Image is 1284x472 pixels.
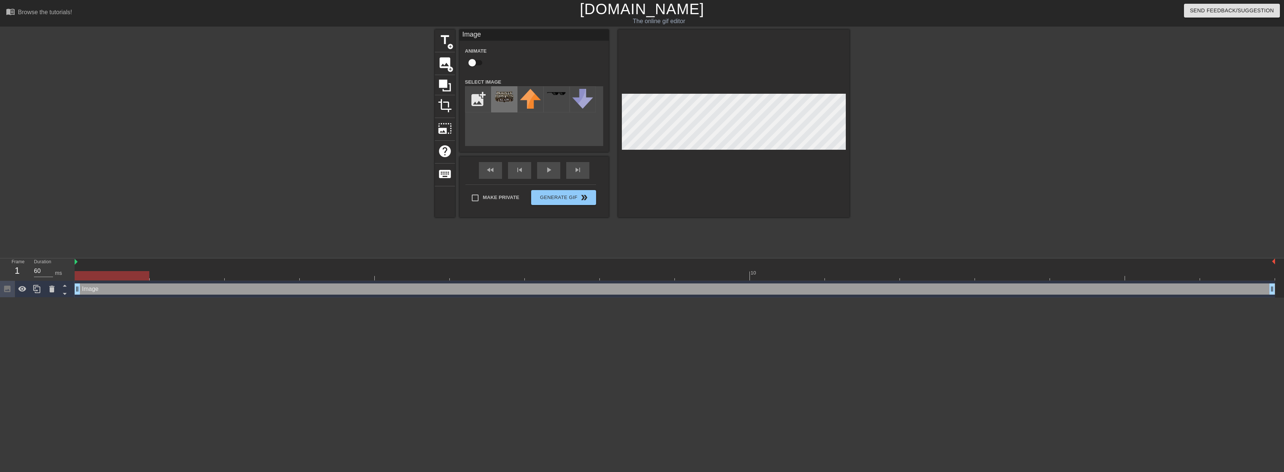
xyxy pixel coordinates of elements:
[18,9,72,15] div: Browse the tutorials!
[546,91,567,96] img: deal-with-it.png
[520,89,541,109] img: upvote.png
[55,269,62,277] div: ms
[438,144,452,158] span: help
[580,193,589,202] span: double_arrow
[483,194,520,201] span: Make Private
[494,89,515,103] img: 0y50K-inaraBHlogoSQUAD.png
[6,7,72,19] a: Browse the tutorials!
[447,66,454,72] span: add_circle
[447,43,454,50] span: add_circle
[12,264,23,277] div: 1
[1272,258,1275,264] img: bound-end.png
[580,1,704,17] a: [DOMAIN_NAME]
[459,29,609,41] div: Image
[438,121,452,136] span: photo_size_select_large
[74,285,81,293] span: drag_handle
[1268,285,1276,293] span: drag_handle
[438,167,452,181] span: keyboard
[438,33,452,47] span: title
[34,260,51,264] label: Duration
[1190,6,1274,15] span: Send Feedback/Suggestion
[438,56,452,70] span: image
[573,165,582,174] span: skip_next
[6,258,28,280] div: Frame
[572,89,593,109] img: downvote.png
[531,190,596,205] button: Generate Gif
[438,99,452,113] span: crop
[465,78,502,86] label: Select Image
[432,17,886,26] div: The online gif editor
[465,47,487,55] label: Animate
[544,165,553,174] span: play_arrow
[1184,4,1280,18] button: Send Feedback/Suggestion
[751,269,757,277] div: 10
[515,165,524,174] span: skip_previous
[534,193,593,202] span: Generate Gif
[486,165,495,174] span: fast_rewind
[6,7,15,16] span: menu_book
